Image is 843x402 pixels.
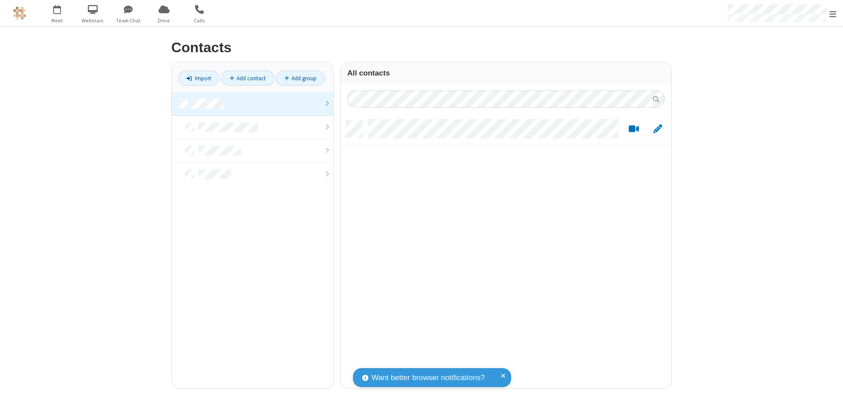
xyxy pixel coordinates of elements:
h3: All contacts [347,69,665,77]
div: grid [341,114,671,388]
a: Add contact [221,71,274,86]
a: Import [178,71,220,86]
span: Team Chat [112,17,145,25]
span: Meet [41,17,74,25]
button: Edit [649,124,666,135]
img: QA Selenium DO NOT DELETE OR CHANGE [13,7,26,20]
span: Want better browser notifications? [371,372,485,384]
span: Calls [183,17,216,25]
span: Webinars [76,17,109,25]
button: Start a video meeting [625,124,642,135]
span: Drive [148,17,180,25]
h2: Contacts [171,40,672,55]
a: Add group [276,71,325,86]
iframe: Chat [821,379,836,396]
